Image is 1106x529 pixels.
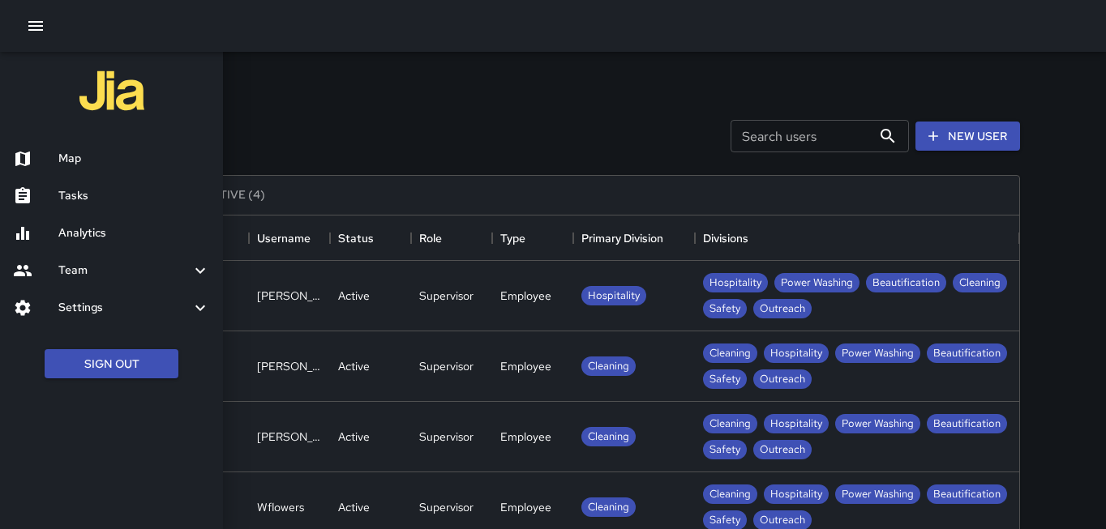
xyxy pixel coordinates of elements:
[45,349,178,379] button: Sign Out
[58,262,191,279] h6: Team
[58,224,210,242] h6: Analytics
[79,58,144,123] img: jia-logo
[58,150,210,168] h6: Map
[58,299,191,317] h6: Settings
[58,187,210,205] h6: Tasks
